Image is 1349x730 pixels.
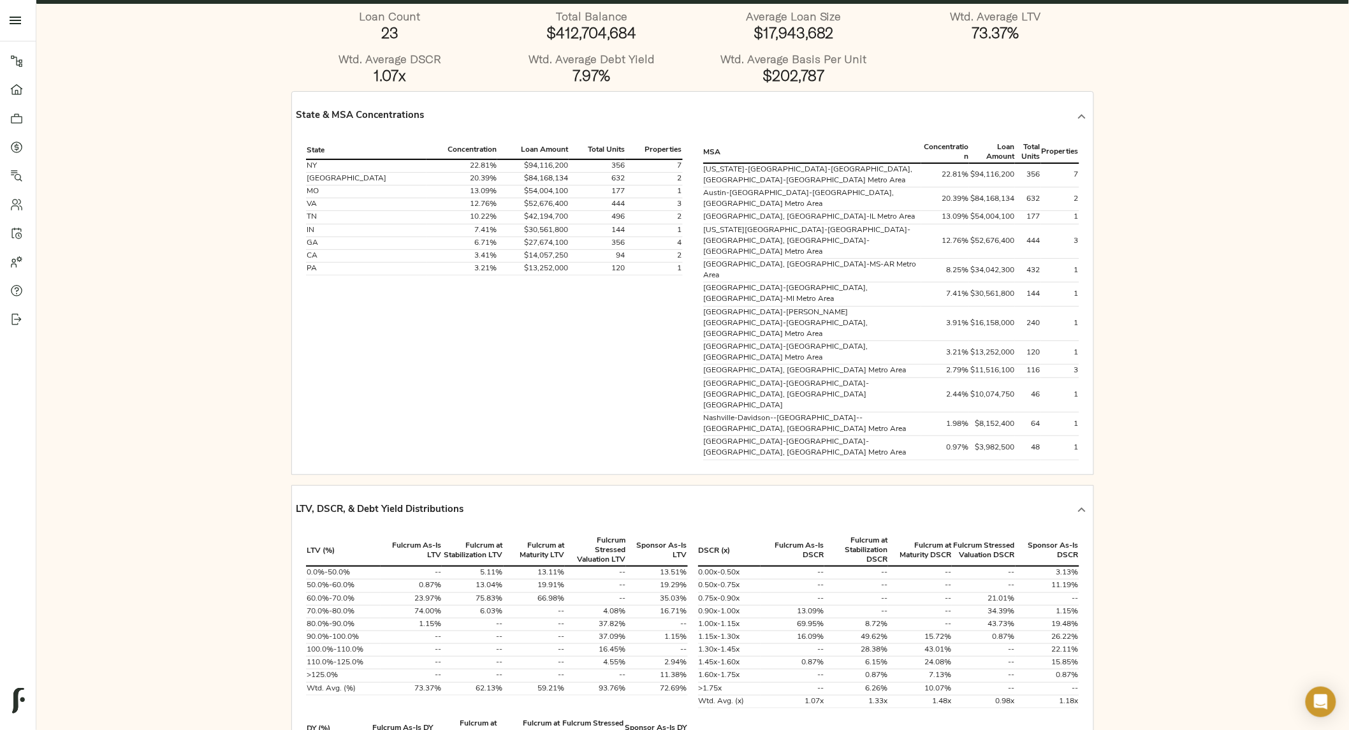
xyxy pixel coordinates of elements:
td: -- [888,566,952,580]
td: [GEOGRAPHIC_DATA], [GEOGRAPHIC_DATA]-MS-AR Metro Area [703,258,922,282]
td: 74.00% [381,605,442,618]
td: -- [824,566,888,580]
td: 120 [1015,341,1040,365]
td: 356 [1015,163,1040,187]
td: 66.98% [504,592,565,605]
td: [GEOGRAPHIC_DATA] [306,172,427,185]
td: 72.69% [626,682,687,695]
td: -- [442,669,503,682]
td: -- [504,605,565,618]
td: 90.0%-100.0% [306,631,381,644]
td: 0.87% [381,580,442,592]
td: -- [824,592,888,605]
td: 1 [1041,306,1079,340]
td: 75.83% [442,592,503,605]
td: -- [761,580,824,592]
td: $13,252,000 [497,262,569,275]
td: 1.45x-1.60x [698,657,761,669]
td: -- [504,644,565,657]
td: 100.0%-110.0% [306,644,381,657]
td: -- [888,592,952,605]
td: -- [824,605,888,618]
td: 4.08% [565,605,626,618]
td: 15.85% [1016,657,1079,669]
td: 12.76% [427,198,498,211]
td: 1.60x-1.75x [698,669,761,682]
td: -- [442,657,503,669]
td: 2.94% [626,657,687,669]
td: 48 [1015,436,1040,460]
td: 93.76% [565,682,626,695]
td: [GEOGRAPHIC_DATA]-[PERSON_NAME][GEOGRAPHIC_DATA]-[GEOGRAPHIC_DATA], [GEOGRAPHIC_DATA] Metro Area [703,306,922,340]
td: NY [306,159,427,173]
td: 1 [625,262,682,275]
td: 0.75x-0.90x [698,592,761,605]
td: 444 [569,198,625,211]
strong: Concentration [448,146,497,154]
td: 1.98% [921,412,969,436]
td: 2 [1041,187,1079,211]
td: $54,004,100 [969,211,1015,224]
td: 20.39% [427,172,498,185]
td: -- [824,580,888,592]
td: 356 [569,237,625,249]
td: VA [306,198,427,211]
strong: Sponsor As-Is DSCR [1028,542,1079,559]
td: 21.01% [952,592,1016,605]
td: $30,561,800 [969,282,1015,306]
p: LTV, DSCR, & Debt Yield Distributions [296,503,463,518]
strong: $412,704,684 [547,23,637,42]
td: 73.37% [381,682,442,695]
td: 13.51% [626,566,687,580]
td: -- [888,618,952,631]
td: 0.97% [921,436,969,460]
td: 1.48 x [888,695,952,708]
td: 1.33 x [824,695,888,708]
td: -- [952,644,1016,657]
td: $54,004,100 [497,186,569,198]
td: 49.62% [824,631,888,644]
td: -- [504,618,565,631]
td: 1 [1041,436,1079,460]
td: 13.11% [504,566,565,580]
td: 11.38% [626,669,687,682]
td: CA [306,249,427,262]
td: 50.0%-60.0% [306,580,381,592]
strong: Fulcrum at Maturity DSCR [900,542,951,559]
td: -- [761,644,824,657]
td: 28.38% [824,644,888,657]
td: $34,042,300 [969,258,1015,282]
strong: 1.07x [374,66,406,85]
div: State & MSA Concentrations [296,96,1090,137]
td: 1 [1041,412,1079,436]
td: 37.09% [565,631,626,644]
td: -- [761,566,824,580]
td: -- [952,566,1016,580]
td: 1 [1041,377,1079,412]
td: 1 [625,224,682,237]
td: $52,676,400 [497,198,569,211]
strong: 73.37% [972,23,1019,42]
td: $84,168,134 [969,187,1015,211]
td: 496 [569,211,625,224]
td: 0.87% [824,669,888,682]
td: 3 [1041,224,1079,258]
td: 1.15x-1.30x [698,631,761,644]
p: State & MSA Concentrations [296,109,424,124]
td: 60.0%-70.0% [306,592,381,605]
td: Nashville-Davidson--[GEOGRAPHIC_DATA]--[GEOGRAPHIC_DATA], [GEOGRAPHIC_DATA] Metro Area [703,412,922,436]
td: $94,116,200 [969,163,1015,187]
td: 19.29% [626,580,687,592]
td: 632 [1015,187,1040,211]
td: 632 [569,172,625,185]
td: MO [306,186,427,198]
strong: Total Units [1022,143,1040,161]
td: 177 [1015,211,1040,224]
td: $16,158,000 [969,306,1015,340]
td: -- [952,682,1016,695]
td: -- [888,580,952,592]
td: 1.15% [381,618,442,631]
strong: Wtd. Average Debt Yield [529,52,655,66]
td: 1.15% [626,631,687,644]
td: Wtd. Avg. (%) [306,682,381,695]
